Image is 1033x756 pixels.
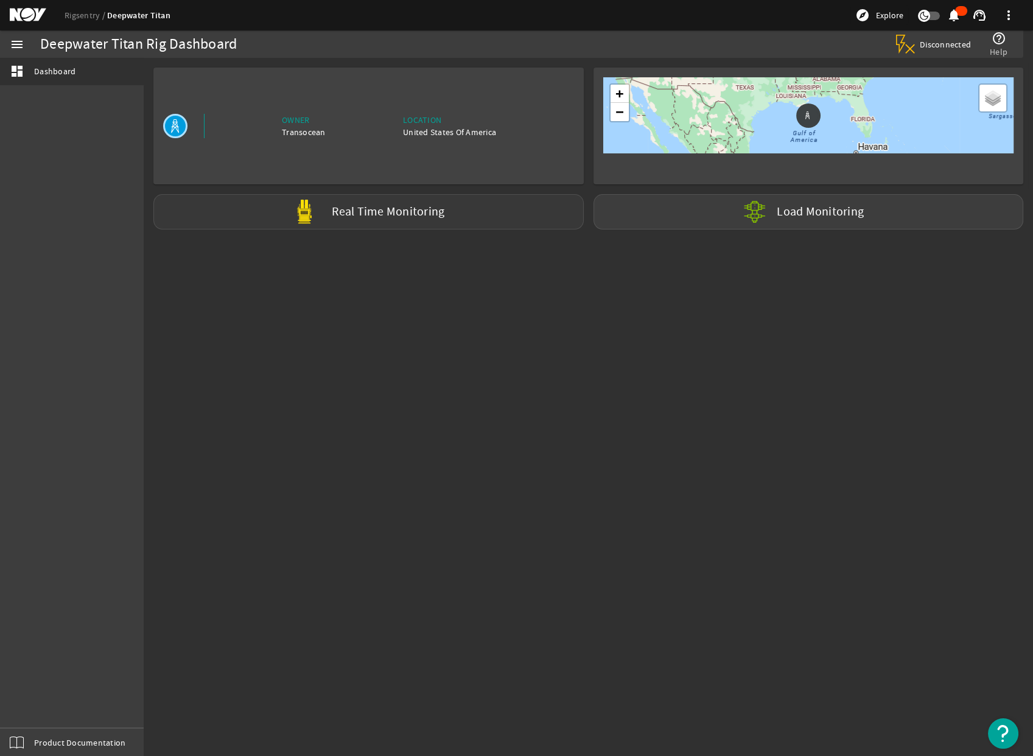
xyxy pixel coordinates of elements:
[615,86,624,101] span: +
[850,5,908,25] button: Explore
[994,1,1023,30] button: more_vert
[876,9,903,21] span: Explore
[611,103,629,121] a: Zoom out
[149,194,589,229] a: Real Time Monitoring
[282,114,326,126] div: Owner
[332,206,444,219] label: Real Time Monitoring
[403,126,496,138] div: United States Of America
[777,206,864,218] label: Load Monitoring
[10,64,24,79] mat-icon: dashboard
[611,85,629,103] a: Zoom in
[920,39,972,50] span: Disconnected
[855,8,870,23] mat-icon: explore
[403,114,496,126] div: Location
[34,65,75,77] span: Dashboard
[947,8,961,23] mat-icon: notifications
[979,85,1006,111] a: Layers
[282,126,326,138] div: Transocean
[990,46,1007,58] span: Help
[34,737,125,749] span: Product Documentation
[589,194,1029,229] a: Load Monitoring
[992,31,1006,46] mat-icon: help_outline
[972,8,987,23] mat-icon: support_agent
[615,104,624,119] span: −
[107,10,170,21] a: Deepwater Titan
[65,10,107,21] a: Rigsentry
[40,38,237,51] div: Deepwater Titan Rig Dashboard
[292,200,317,224] img: Yellowpod.svg
[988,718,1018,749] button: Open Resource Center
[10,37,24,52] mat-icon: menu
